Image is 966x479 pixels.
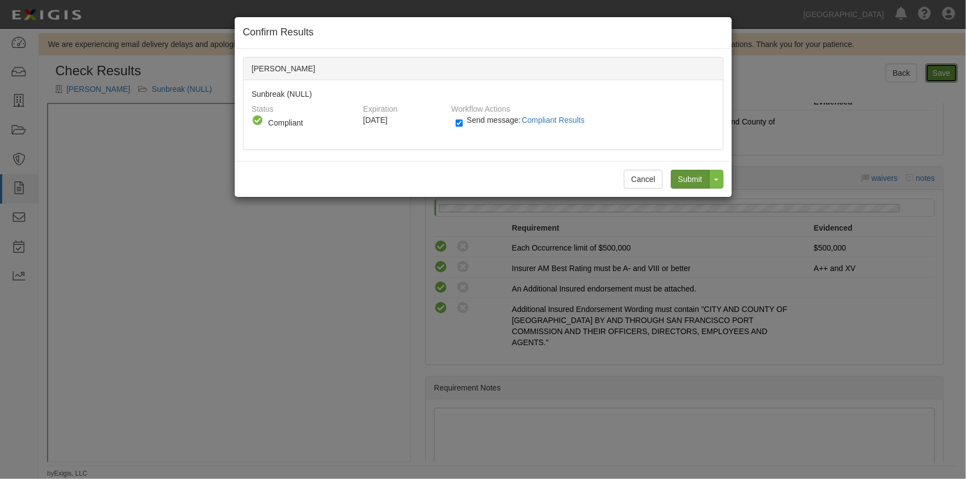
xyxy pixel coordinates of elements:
[624,170,663,189] button: Cancel
[244,80,723,149] div: Sunbreak (NULL)
[671,170,710,189] input: Submit
[467,116,589,124] span: Send message:
[252,100,274,114] label: Status
[244,58,723,80] div: [PERSON_NAME]
[451,100,510,114] label: Workflow Actions
[243,25,724,40] h4: Confirm Results
[456,117,463,129] input: Send message:Compliant Results
[252,114,264,127] i: Compliant
[522,116,585,124] span: Compliant Results
[363,100,397,114] label: Expiration
[521,113,590,127] button: Send message:
[268,117,352,128] div: Compliant
[363,114,443,126] div: [DATE]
